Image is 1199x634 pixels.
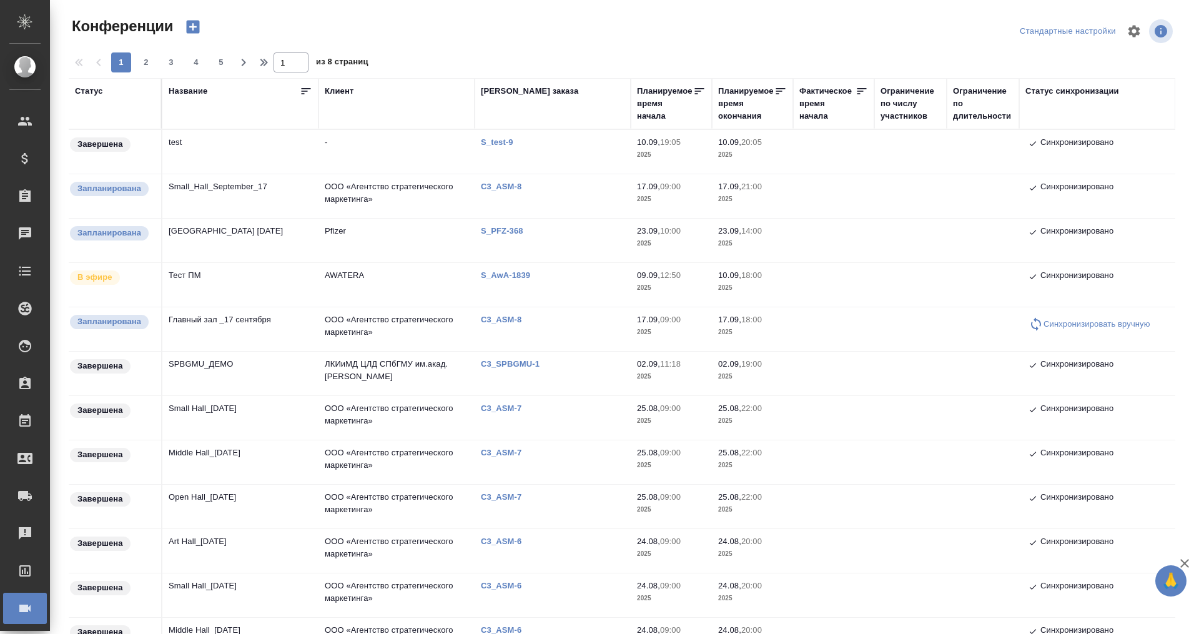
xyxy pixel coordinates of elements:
[718,226,741,235] p: 23.09,
[1040,447,1113,462] p: Синхронизировано
[318,174,475,218] td: ООО «Агентство стратегического маркетинга»
[481,492,531,502] a: C3_ASM-7
[481,226,533,235] a: S_PFZ-368
[481,137,523,147] a: S_test-9
[136,56,156,69] span: 2
[741,448,762,457] p: 22:00
[637,270,660,280] p: 09.09,
[637,149,706,161] p: 2025
[637,592,706,605] p: 2025
[1017,22,1119,41] div: split button
[318,130,475,174] td: -
[637,581,660,590] p: 24.08,
[799,85,856,122] div: Фактическое время начала
[637,326,706,339] p: 2025
[318,219,475,262] td: Pfizer
[637,415,706,427] p: 2025
[211,56,231,69] span: 5
[1160,568,1182,594] span: 🙏
[162,263,318,307] td: Тест ПМ
[318,529,475,573] td: ООО «Агентство стратегического маркетинга»
[660,315,681,324] p: 09:00
[718,503,787,516] p: 2025
[637,237,706,250] p: 2025
[481,270,540,280] a: S_AwA-1839
[316,54,368,72] span: из 8 страниц
[718,581,741,590] p: 24.08,
[637,503,706,516] p: 2025
[637,370,706,383] p: 2025
[77,360,123,372] p: Завершена
[637,537,660,546] p: 24.08,
[718,326,787,339] p: 2025
[718,592,787,605] p: 2025
[77,493,123,505] p: Завершена
[718,193,787,206] p: 2025
[1025,314,1153,335] button: Cинхронизировать вручную
[741,226,762,235] p: 14:00
[77,227,141,239] p: Запланирована
[741,492,762,502] p: 22:00
[1040,181,1113,196] p: Синхронизировано
[77,404,123,417] p: Завершена
[718,282,787,294] p: 2025
[77,582,123,594] p: Завершена
[162,440,318,484] td: Middle Hall_[DATE]
[1040,491,1113,506] p: Синхронизировано
[1119,16,1149,46] span: Настроить таблицу
[1044,318,1150,330] p: Cинхронизировать вручную
[1040,225,1113,240] p: Синхронизировано
[77,448,123,461] p: Завершена
[718,548,787,560] p: 2025
[1040,136,1113,151] p: Синхронизировано
[660,448,681,457] p: 09:00
[741,315,762,324] p: 18:00
[660,492,681,502] p: 09:00
[718,237,787,250] p: 2025
[481,182,531,191] a: C3_ASM-8
[325,85,353,97] div: Клиент
[741,182,762,191] p: 21:00
[1040,269,1113,284] p: Синхронизировано
[718,359,741,369] p: 02.09,
[162,529,318,573] td: Art Hall_[DATE]
[318,485,475,528] td: ООО «Агентство стратегического маркетинга»
[318,352,475,395] td: ЛКИиМД ЦЛД СПбГМУ им.акад. [PERSON_NAME]
[481,448,531,457] a: C3_ASM-7
[718,85,774,122] div: Планируемое время окончания
[481,581,531,590] p: C3_ASM-6
[481,404,531,413] a: C3_ASM-7
[1149,19,1175,43] span: Посмотреть информацию
[186,52,206,72] button: 4
[718,137,741,147] p: 10.09,
[660,359,681,369] p: 11:18
[741,581,762,590] p: 20:00
[637,193,706,206] p: 2025
[162,174,318,218] td: Small_Hall_September_17
[318,440,475,484] td: ООО «Агентство стратегического маркетинга»
[1040,580,1113,595] p: Синхронизировано
[718,149,787,161] p: 2025
[881,85,940,122] div: Ограничение по числу участников
[77,271,112,284] p: В эфире
[718,459,787,472] p: 2025
[741,137,762,147] p: 20:05
[637,282,706,294] p: 2025
[637,137,660,147] p: 10.09,
[169,85,207,97] div: Название
[162,485,318,528] td: Open Hall_[DATE]
[637,459,706,472] p: 2025
[660,404,681,413] p: 09:00
[718,415,787,427] p: 2025
[161,52,181,72] button: 3
[318,307,475,351] td: ООО «Агентство стратегического маркетинга»
[1155,565,1187,597] button: 🙏
[481,315,531,324] a: C3_ASM-8
[1040,402,1113,417] p: Синхронизировано
[718,448,741,457] p: 25.08,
